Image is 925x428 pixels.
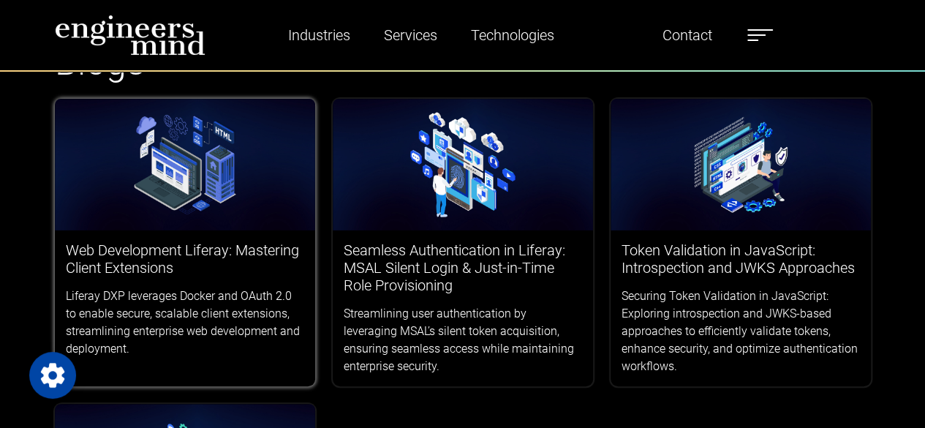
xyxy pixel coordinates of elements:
[333,157,593,386] a: Seamless Authentication in Liferay: MSAL Silent Login & Just-in-Time Role ProvisioningStreamlinin...
[378,18,443,52] a: Services
[66,288,304,358] p: Liferay DXP leverages Docker and OAuth 2.0 to enable secure, scalable client extensions, streamli...
[611,157,871,386] a: Token Validation in JavaScript: Introspection and JWKS ApproachesSecuring Token Validation in Jav...
[55,15,205,56] img: logo
[622,241,860,277] h3: Token Validation in JavaScript: Introspection and JWKS Approaches
[66,241,304,277] h3: Web Development Liferay: Mastering Client Extensions
[333,99,593,230] img: logos
[657,18,718,52] a: Contact
[622,288,860,375] p: Securing Token Validation in JavaScript: Exploring introspection and JWKS-based approaches to eff...
[465,18,560,52] a: Technologies
[55,157,315,369] a: Web Development Liferay: Mastering Client ExtensionsLiferay DXP leverages Docker and OAuth 2.0 to...
[611,99,871,230] img: logos
[344,305,582,375] p: Streamlining user authentication by leveraging MSAL’s silent token acquisition, ensuring seamless...
[344,241,582,294] h3: Seamless Authentication in Liferay: MSAL Silent Login & Just-in-Time Role Provisioning
[282,18,356,52] a: Industries
[55,99,315,230] img: logos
